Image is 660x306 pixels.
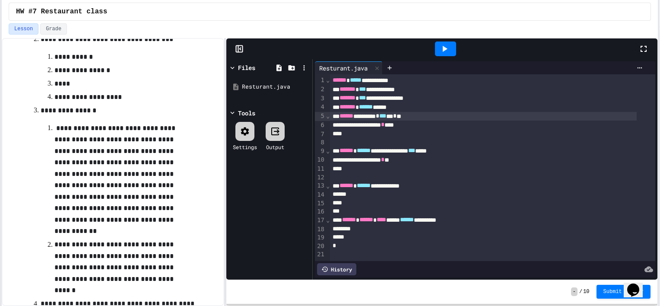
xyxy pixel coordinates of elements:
div: Resturant.java [242,83,309,91]
span: Fold line [326,112,330,119]
div: 11 [315,165,326,173]
div: Resturant.java [315,61,383,74]
span: Fold line [326,217,330,223]
span: Fold line [326,182,330,189]
div: 19 [315,233,326,242]
span: HW #7 Restaurant class [16,6,107,17]
div: 5 [315,112,326,121]
span: Fold line [326,76,330,83]
div: Files [238,63,255,72]
div: 3 [315,94,326,103]
span: 10 [583,288,589,295]
div: 6 [315,121,326,130]
button: Lesson [9,23,38,35]
span: - [571,287,577,296]
span: / [579,288,582,295]
div: 7 [315,130,326,139]
div: Settings [233,143,257,151]
div: 2 [315,85,326,94]
div: 14 [315,191,326,199]
div: 12 [315,173,326,182]
div: 15 [315,199,326,208]
div: Output [266,143,284,151]
div: 8 [315,138,326,147]
div: 21 [315,250,326,259]
div: 18 [315,225,326,234]
div: History [317,263,356,275]
div: 9 [315,147,326,156]
div: 20 [315,242,326,251]
div: 4 [315,103,326,112]
span: Fold line [326,147,330,154]
button: Submit Answer [597,285,651,299]
div: 13 [315,182,326,191]
div: Tools [238,108,255,118]
div: 10 [315,156,326,165]
div: 1 [315,76,326,85]
div: 16 [315,207,326,216]
button: Grade [40,23,67,35]
div: Resturant.java [315,64,372,73]
span: Submit Answer [603,288,644,295]
div: 17 [315,216,326,225]
iframe: chat widget [624,271,651,297]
